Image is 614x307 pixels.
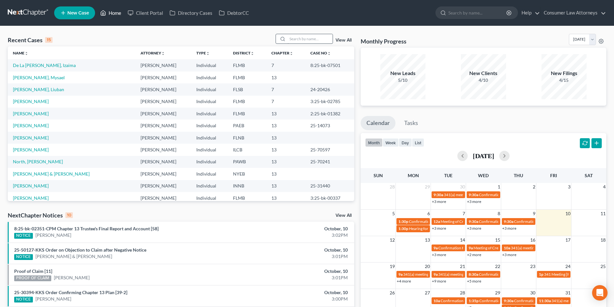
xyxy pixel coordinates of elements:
td: Individual [191,72,228,83]
span: 9 [532,210,536,217]
span: 29 [494,289,501,297]
a: Attorneyunfold_more [141,51,165,55]
td: Individual [191,192,228,204]
span: 9:30a [469,219,478,224]
span: 30 [530,289,536,297]
span: Confirmation Hearing for [PERSON_NAME] [438,245,512,250]
a: +3 more [432,226,446,231]
span: 25 [600,263,606,270]
a: +3 more [467,199,481,204]
span: 19 [389,263,395,270]
a: Tasks [398,116,424,130]
td: 13 [266,108,305,120]
a: +2 more [467,252,481,257]
span: Confirmation hearing for [PERSON_NAME] [479,192,552,197]
td: Individual [191,120,228,131]
a: [PERSON_NAME] [13,123,49,128]
div: 3:02PM [241,232,348,238]
a: [PERSON_NAME] [13,111,49,116]
span: 26 [389,289,395,297]
span: 8 [497,210,501,217]
span: 9a [398,272,403,277]
td: [PERSON_NAME] [135,144,191,156]
button: day [399,138,412,147]
span: 1p [539,272,543,277]
span: 13 [424,236,431,244]
a: 8:25-bk-02351-CPM Chapter 13 Trustee's Final Report and Account [58] [14,226,159,231]
td: 3:25-bk-02785 [305,96,354,108]
span: 10a [504,245,510,250]
a: DebtorCC [216,7,252,19]
span: 23 [530,263,536,270]
span: 27 [424,289,431,297]
a: [PERSON_NAME], Mysael [13,75,65,80]
a: +9 more [432,279,446,283]
td: NYEB [228,168,266,180]
a: [PERSON_NAME] [13,195,49,201]
span: 28 [459,289,466,297]
td: 13 [266,132,305,144]
td: 2:25-bk-01382 [305,108,354,120]
h2: [DATE] [473,152,494,159]
td: FLSB [228,83,266,95]
td: Individual [191,144,228,156]
span: Confirmation Hearing [PERSON_NAME] [479,272,547,277]
td: [PERSON_NAME] [135,59,191,71]
div: October, 10 [241,289,348,296]
div: Recent Cases [8,36,53,44]
a: View All [336,38,352,43]
span: 2 [532,183,536,191]
div: October, 10 [241,225,348,232]
td: Individual [191,168,228,180]
span: 1:30p [398,226,408,231]
span: 341(a) meeting for [PERSON_NAME] [438,272,501,277]
a: Directory Cases [166,7,216,19]
a: Districtunfold_more [233,51,254,55]
a: 25-30394-KKS Order Confirming Chapter 13 Plan [39-2] [14,290,127,295]
a: Proof of Claim [11] [14,268,52,274]
span: 10 [565,210,571,217]
td: 13 [266,144,305,156]
div: October, 10 [241,247,348,253]
td: [PERSON_NAME] [135,83,191,95]
span: 341(a) meeting for [PERSON_NAME] [444,192,506,197]
div: PROOF OF CLAIM [14,275,51,281]
span: Confirmation hearing for [PERSON_NAME] [409,219,482,224]
i: unfold_more [327,52,331,55]
i: unfold_more [289,52,293,55]
a: +3 more [432,199,446,204]
td: 8:25-bk-07501 [305,59,354,71]
div: NOTICE [14,254,33,260]
span: 9:30a [469,192,478,197]
td: INNB [228,180,266,192]
span: Meeting of Creditors for [PERSON_NAME] [441,219,512,224]
span: 17 [565,236,571,244]
a: +3 more [502,226,516,231]
td: [PERSON_NAME] [135,108,191,120]
span: Sun [374,173,383,178]
button: list [412,138,424,147]
a: +3 more [467,226,481,231]
td: 7 [266,59,305,71]
span: 1:35p [469,298,479,303]
div: New Clients [461,70,506,77]
a: Home [97,7,124,19]
span: Confirmation Hearing [PERSON_NAME] [441,298,509,303]
a: North, [PERSON_NAME] [13,159,63,164]
span: 20 [424,263,431,270]
span: Confirmation Hearing for [PERSON_NAME] [479,298,553,303]
span: 11:30a [539,298,551,303]
td: Individual [191,132,228,144]
div: NOTICE [14,297,33,302]
span: 28 [389,183,395,191]
span: 9:30a [504,219,513,224]
i: unfold_more [206,52,210,55]
td: 13 [266,156,305,168]
td: Individual [191,108,228,120]
div: 5/10 [380,77,425,83]
td: 7 [266,83,305,95]
a: Case Nounfold_more [310,51,331,55]
a: [PERSON_NAME] & [PERSON_NAME] [35,253,112,260]
div: 3:01PM [241,253,348,260]
a: +3 more [432,252,446,257]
